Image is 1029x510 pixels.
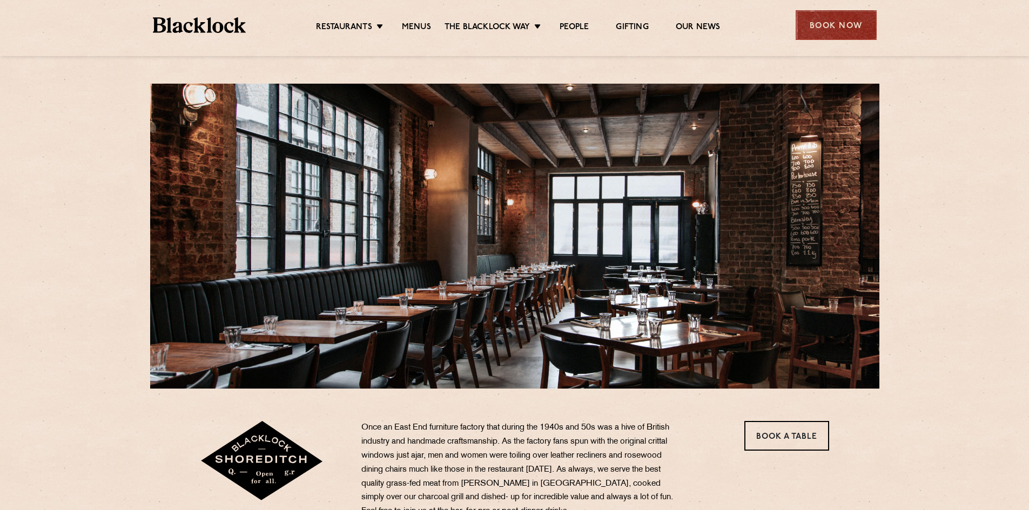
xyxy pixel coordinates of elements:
img: Shoreditch-stamp-v2-default.svg [200,421,325,502]
a: Menus [402,22,431,34]
a: Our News [676,22,721,34]
a: Restaurants [316,22,372,34]
a: Gifting [616,22,648,34]
div: Book Now [796,10,877,40]
a: People [560,22,589,34]
a: The Blacklock Way [445,22,530,34]
a: Book a Table [744,421,829,451]
img: BL_Textured_Logo-footer-cropped.svg [153,17,246,33]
